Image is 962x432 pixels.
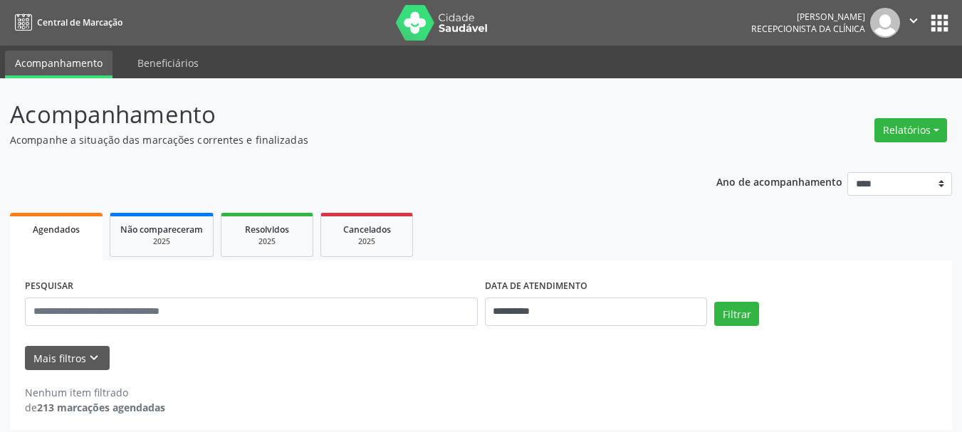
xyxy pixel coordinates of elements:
a: Acompanhamento [5,51,113,78]
strong: 213 marcações agendadas [37,401,165,414]
span: Recepcionista da clínica [751,23,865,35]
label: DATA DE ATENDIMENTO [485,275,587,297]
button: Filtrar [714,302,759,326]
img: img [870,8,900,38]
button: apps [927,11,952,36]
div: 2025 [231,236,303,247]
a: Beneficiários [127,51,209,75]
span: Cancelados [343,223,391,236]
label: PESQUISAR [25,275,73,297]
div: Nenhum item filtrado [25,385,165,400]
i: keyboard_arrow_down [86,350,102,366]
div: 2025 [331,236,402,247]
div: de [25,400,165,415]
i:  [906,13,921,28]
button: Mais filtroskeyboard_arrow_down [25,346,110,371]
p: Ano de acompanhamento [716,172,842,190]
div: 2025 [120,236,203,247]
span: Agendados [33,223,80,236]
span: Resolvidos [245,223,289,236]
div: [PERSON_NAME] [751,11,865,23]
button:  [900,8,927,38]
a: Central de Marcação [10,11,122,34]
span: Central de Marcação [37,16,122,28]
p: Acompanhamento [10,97,669,132]
p: Acompanhe a situação das marcações correntes e finalizadas [10,132,669,147]
span: Não compareceram [120,223,203,236]
button: Relatórios [874,118,947,142]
